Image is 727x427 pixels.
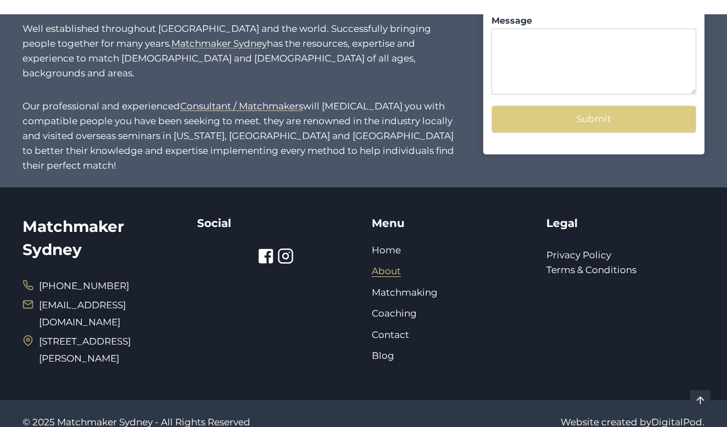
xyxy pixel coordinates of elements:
[39,300,126,328] a: [EMAIL_ADDRESS][DOMAIN_NAME]
[372,245,401,256] a: Home
[491,106,696,132] button: Submit
[23,99,466,174] p: Our professional and experienced will [MEDICAL_DATA] you with compatible people you have been see...
[171,38,267,49] a: Matchmaker Sydney
[372,265,401,276] a: About
[23,278,129,295] a: [PHONE_NUMBER]
[39,333,181,367] span: [STREET_ADDRESS][PERSON_NAME]
[546,249,611,260] a: Privacy Policy
[372,329,409,340] a: Contact
[491,15,696,27] label: Message
[546,264,636,275] a: Terms & Conditions
[372,287,438,298] a: Matchmaking
[546,215,704,231] h5: Legal
[372,308,417,319] a: Coaching
[690,390,711,411] a: Scroll to top
[372,215,530,231] h5: Menu
[39,278,129,295] span: [PHONE_NUMBER]
[23,21,466,81] p: Well established throughout [GEOGRAPHIC_DATA] and the world. Successfully bringing people togethe...
[372,350,394,361] a: Blog
[180,101,303,112] a: Consultant / Matchmakers
[23,215,181,261] h2: Matchmaker Sydney
[197,215,355,231] h5: Social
